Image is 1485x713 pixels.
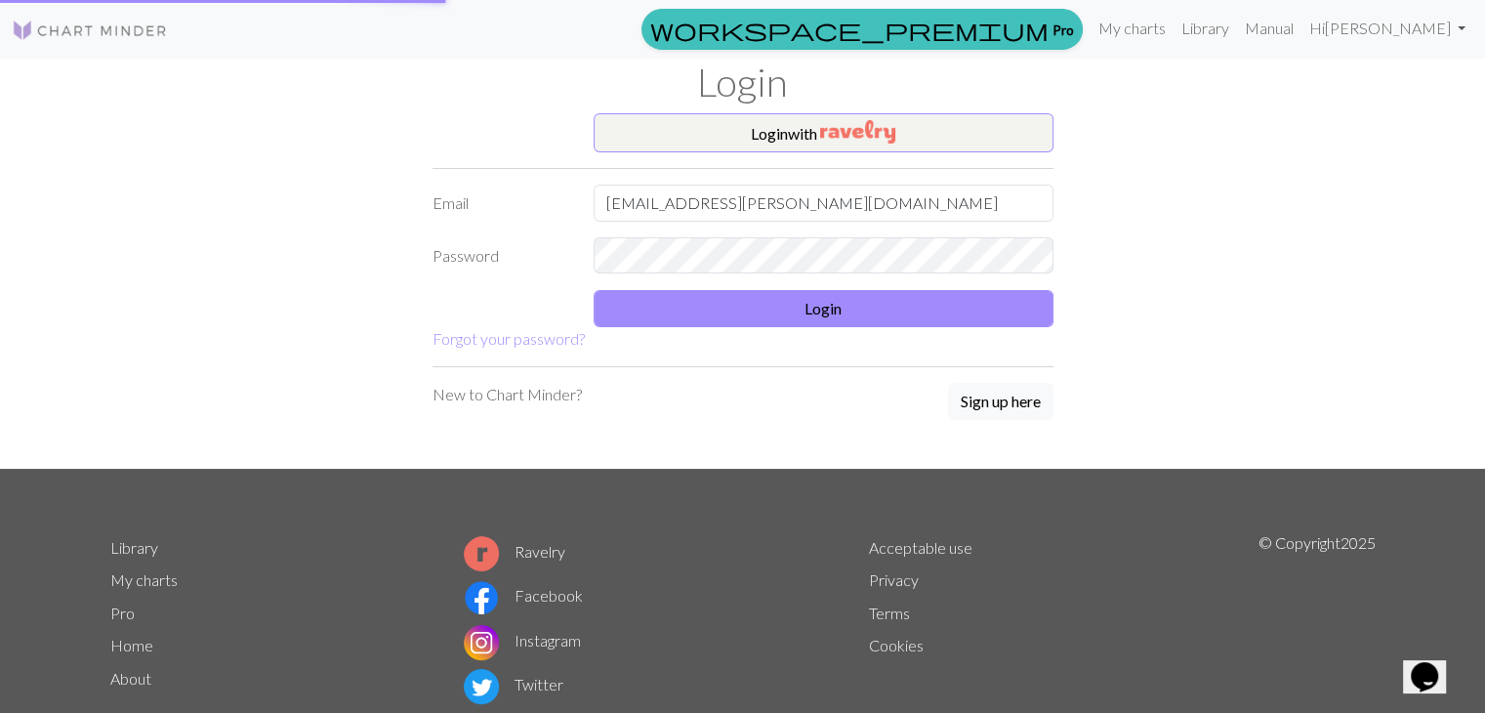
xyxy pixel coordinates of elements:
[421,237,582,274] label: Password
[594,290,1053,327] button: Login
[110,636,153,654] a: Home
[464,631,581,650] a: Instagram
[1301,9,1473,48] a: Hi[PERSON_NAME]
[433,383,582,406] p: New to Chart Minder?
[1258,531,1376,709] p: © Copyright 2025
[464,625,499,660] img: Instagram logo
[99,59,1387,105] h1: Login
[869,538,972,557] a: Acceptable use
[948,383,1053,420] button: Sign up here
[1091,9,1174,48] a: My charts
[594,113,1053,152] button: Loginwith
[1237,9,1301,48] a: Manual
[869,636,924,654] a: Cookies
[464,542,565,561] a: Ravelry
[1403,635,1465,693] iframe: chat widget
[650,16,1049,43] span: workspace_premium
[869,604,910,622] a: Terms
[421,185,582,222] label: Email
[464,669,499,704] img: Twitter logo
[12,19,168,42] img: Logo
[641,9,1083,50] a: Pro
[110,669,151,688] a: About
[464,586,583,605] a: Facebook
[464,536,499,571] img: Ravelry logo
[464,580,499,615] img: Facebook logo
[110,538,158,557] a: Library
[948,383,1053,422] a: Sign up here
[1174,9,1237,48] a: Library
[820,120,895,144] img: Ravelry
[433,329,585,348] a: Forgot your password?
[110,570,178,589] a: My charts
[110,604,135,622] a: Pro
[869,570,919,589] a: Privacy
[464,675,563,693] a: Twitter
